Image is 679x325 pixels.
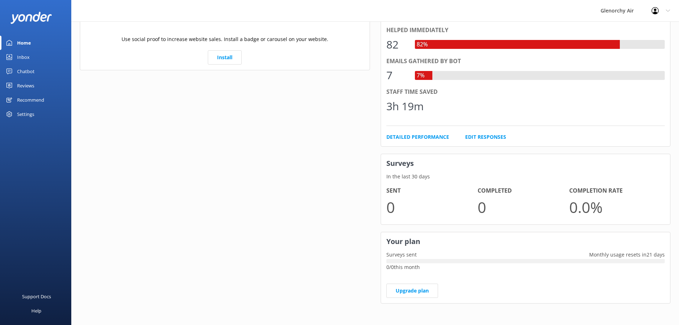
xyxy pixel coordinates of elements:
[17,78,34,93] div: Reviews
[17,50,30,64] div: Inbox
[415,40,429,49] div: 82%
[381,232,670,251] h3: Your plan
[22,289,51,304] div: Support Docs
[381,251,422,259] p: Surveys sent
[31,304,41,318] div: Help
[386,57,665,66] div: Emails gathered by bot
[478,186,569,195] h4: Completed
[17,93,44,107] div: Recommend
[386,36,408,53] div: 82
[465,133,506,141] a: Edit Responses
[386,26,665,35] div: Helped immediately
[17,107,34,121] div: Settings
[208,50,242,65] a: Install
[386,186,478,195] h4: Sent
[386,263,665,271] p: 0 / 0 this month
[386,133,449,141] a: Detailed Performance
[11,12,52,24] img: yonder-white-logo.png
[17,64,35,78] div: Chatbot
[386,98,424,115] div: 3h 19m
[478,195,569,219] p: 0
[569,186,661,195] h4: Completion Rate
[415,71,426,80] div: 7%
[122,35,328,43] p: Use social proof to increase website sales. Install a badge or carousel on your website.
[381,154,670,173] h3: Surveys
[386,87,665,97] div: Staff time saved
[386,195,478,219] p: 0
[386,284,438,298] a: Upgrade plan
[569,195,661,219] p: 0.0 %
[381,173,670,181] p: In the last 30 days
[17,36,31,50] div: Home
[584,251,670,259] p: Monthly usage resets in 21 days
[386,67,408,84] div: 7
